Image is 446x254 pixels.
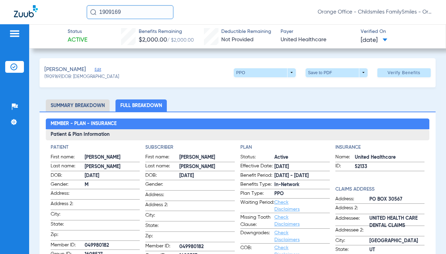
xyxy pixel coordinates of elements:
[179,243,235,251] span: 049980182
[240,199,274,213] span: Waiting Period:
[274,200,300,212] a: Check Disclaimers
[335,144,425,151] h4: Insurance
[335,215,369,226] span: Addressee:
[139,28,194,35] span: Benefits Remaining
[115,99,167,112] li: Full Breakdown
[85,163,140,170] span: [PERSON_NAME]
[361,36,387,45] span: [DATE]
[51,163,85,171] span: Last name:
[51,231,85,240] span: Zip:
[274,230,300,242] a: Check Disclaimers
[306,68,368,77] button: Save to PDF
[335,195,369,204] span: Address:
[51,200,85,210] span: Address 2:
[335,163,355,171] span: ID:
[411,221,446,254] iframe: Chat Widget
[9,29,20,38] img: hamburger-icon
[85,172,140,179] span: [DATE]
[274,163,330,170] span: [DATE]
[145,154,179,162] span: First name:
[51,211,85,220] span: City:
[281,36,354,44] span: United Healthcare
[274,181,330,189] span: In-Network
[377,68,431,77] button: Verify Benefits
[44,65,86,74] span: [PERSON_NAME]
[46,119,430,130] h2: Member - Plan - Insurance
[281,28,354,35] span: Payer
[51,242,85,250] span: Member ID:
[90,9,96,15] img: Search Icon
[85,181,140,189] span: M
[167,38,194,43] span: / $2,000.00
[14,5,38,17] img: Zuub Logo
[369,218,425,226] span: UNITED HEALTH CARE DENTAL CLAIMS
[369,196,425,203] span: PO BOX 30567
[369,237,425,245] span: [GEOGRAPHIC_DATA]
[274,190,330,198] span: PPO
[145,144,235,151] h4: Subscriber
[145,233,179,242] span: Zip:
[139,37,167,43] span: $2,000.00
[51,154,85,162] span: First name:
[274,215,300,227] a: Check Disclaimers
[274,172,330,179] span: [DATE] - [DATE]
[240,163,274,171] span: Effective Date:
[234,68,296,77] button: PPO
[145,201,179,211] span: Address 2:
[240,229,274,243] span: Downgrades:
[46,99,110,112] li: Summary Breakdown
[145,163,179,171] span: Last name:
[240,190,274,198] span: Plan Type:
[335,186,425,193] h4: Claims Address
[145,243,179,251] span: Member ID:
[51,144,140,151] h4: Patient
[335,154,355,162] span: Name:
[145,172,179,180] span: DOB:
[46,129,430,140] h3: Patient & Plan Information
[369,246,425,254] span: UT
[87,5,173,19] input: Search for patients
[85,242,140,249] span: 049980182
[318,9,432,16] span: Orange Office - Childsmiles FamilySmiles - Orange St Dental Associates LLC - Orange General DBA A...
[145,191,179,201] span: Address:
[51,221,85,230] span: State:
[240,172,274,180] span: Benefit Period:
[145,181,179,190] span: Gender:
[335,227,369,236] span: Addressee 2:
[274,154,330,161] span: Active
[388,70,421,76] span: Verify Benefits
[51,181,85,189] span: Gender:
[221,37,254,43] span: Not Provided
[179,154,235,161] span: [PERSON_NAME]
[355,163,425,170] span: 52133
[355,154,425,161] span: United Healthcare
[240,181,274,189] span: Benefits Type:
[85,154,140,161] span: [PERSON_NAME]
[68,28,87,35] span: Status
[44,74,119,80] span: (1909169) DOB: [DEMOGRAPHIC_DATA]
[335,237,369,245] span: City:
[179,163,235,170] span: [PERSON_NAME]
[240,154,274,162] span: Status:
[361,28,435,35] span: Verified On
[179,172,235,179] span: [DATE]
[145,222,179,231] span: State:
[240,214,274,228] span: Missing Tooth Clause:
[68,36,87,44] span: Active
[221,28,271,35] span: Deductible Remaining
[145,212,179,221] span: City:
[335,204,369,214] span: Address 2:
[95,67,101,74] span: Edit
[240,144,330,151] h4: Plan
[51,190,85,199] span: Address:
[51,172,85,180] span: DOB:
